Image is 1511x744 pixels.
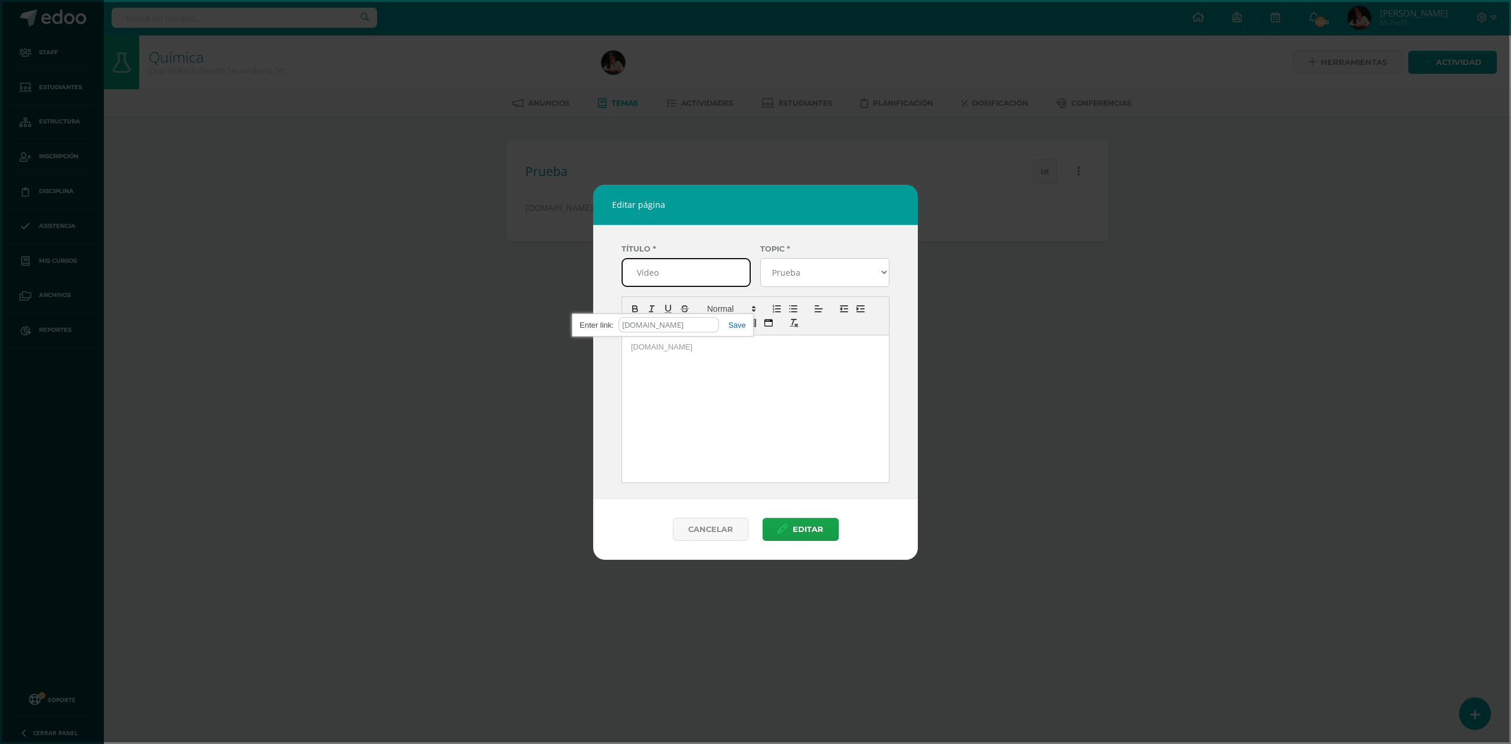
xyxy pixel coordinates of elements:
span: Editar [793,518,823,540]
button: clean [786,316,802,330]
label: Título * [622,244,751,253]
button: bold [627,302,643,316]
a: Cancelar [673,518,748,541]
input: Título [622,258,751,287]
button: underline [660,302,676,316]
button: iframe [760,316,777,330]
input: https://quilljs.com [619,317,719,332]
button: strike [676,302,693,316]
div: Editar página [593,185,918,225]
label: Topic * [760,244,889,253]
button: Editar [763,518,839,541]
button: list: ordered [768,302,785,316]
button: italic [643,302,660,316]
button: indent: +1 [852,302,869,316]
p: [DOMAIN_NAME] [631,342,880,353]
button: indent: -1 [836,302,852,316]
button: list: bullet [785,302,802,316]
